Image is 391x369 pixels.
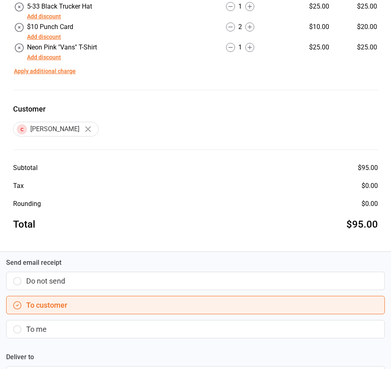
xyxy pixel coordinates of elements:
[6,272,385,290] button: Do not send
[13,199,41,209] div: Rounding
[362,181,378,191] div: $0.00
[332,2,377,21] td: $25.00
[332,22,377,42] td: $20.00
[362,199,378,209] div: $0.00
[27,2,92,10] span: 5-33 Black Trucker Hat
[27,33,61,41] button: Add discount
[358,163,378,173] div: $95.00
[13,163,38,173] div: Subtotal
[6,320,385,338] button: To me
[13,122,99,136] div: [PERSON_NAME]
[27,43,97,51] span: Neon Pink "Vans" T-Shirt
[282,42,329,52] div: $25.00
[27,23,73,31] span: $10 Punch Card
[282,22,329,32] div: $10.00
[27,12,61,21] button: Add discount
[14,67,76,76] button: Apply additional charge
[199,42,281,52] div: 1
[332,42,377,62] td: $25.00
[282,2,329,11] div: $25.00
[6,258,385,268] label: Send email receipt
[13,217,35,232] div: Total
[13,181,24,191] div: Tax
[13,103,378,114] label: Customer
[199,22,281,32] div: 2
[346,217,378,232] div: $95.00
[27,53,61,62] button: Add discount
[199,2,281,11] div: 1
[6,352,385,362] label: Deliver to
[6,296,385,314] button: To customer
